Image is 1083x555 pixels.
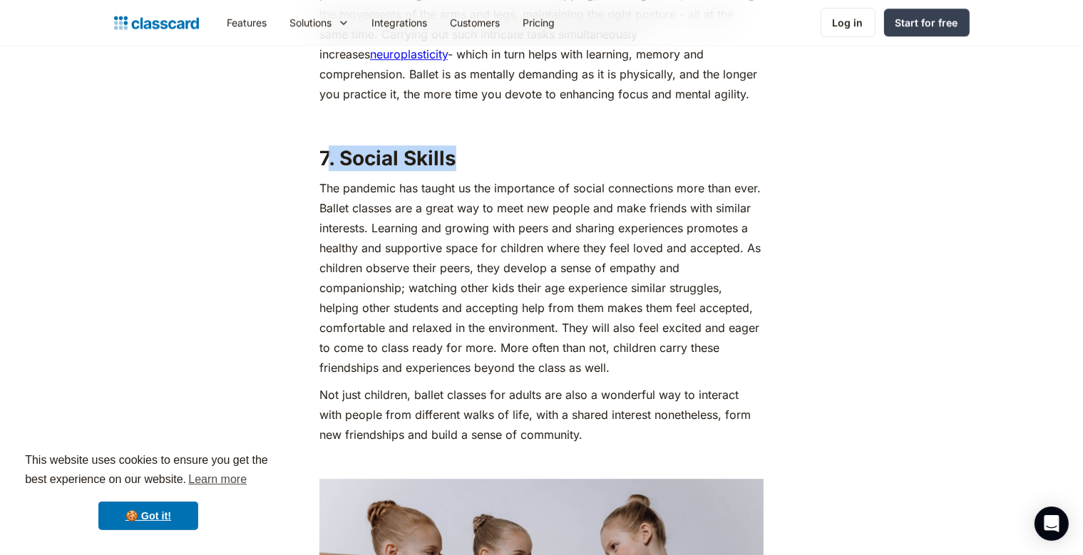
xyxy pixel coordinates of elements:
a: home [114,13,199,33]
p: ‍ [319,452,764,472]
div: Log in [833,15,863,30]
p: Not just children, ballet classes for adults are also a wonderful way to interact with people fro... [319,385,764,445]
a: learn more about cookies [186,469,249,490]
a: Customers [439,6,512,38]
a: Integrations [361,6,439,38]
strong: 7. Social Skills [319,146,456,170]
a: dismiss cookie message [98,502,198,530]
a: Start for free [884,9,970,36]
span: This website uses cookies to ensure you get the best experience on our website. [25,452,272,490]
a: Features [216,6,279,38]
a: Log in [821,8,876,37]
div: cookieconsent [11,438,285,544]
a: Pricing [512,6,567,38]
div: Start for free [895,15,958,30]
a: neuroplasticity [370,47,448,61]
p: ‍ [319,111,764,131]
div: Solutions [290,15,332,30]
div: Solutions [279,6,361,38]
div: Open Intercom Messenger [1035,507,1069,541]
p: The pandemic has taught us the importance of social connections more than ever. Ballet classes ar... [319,178,764,378]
